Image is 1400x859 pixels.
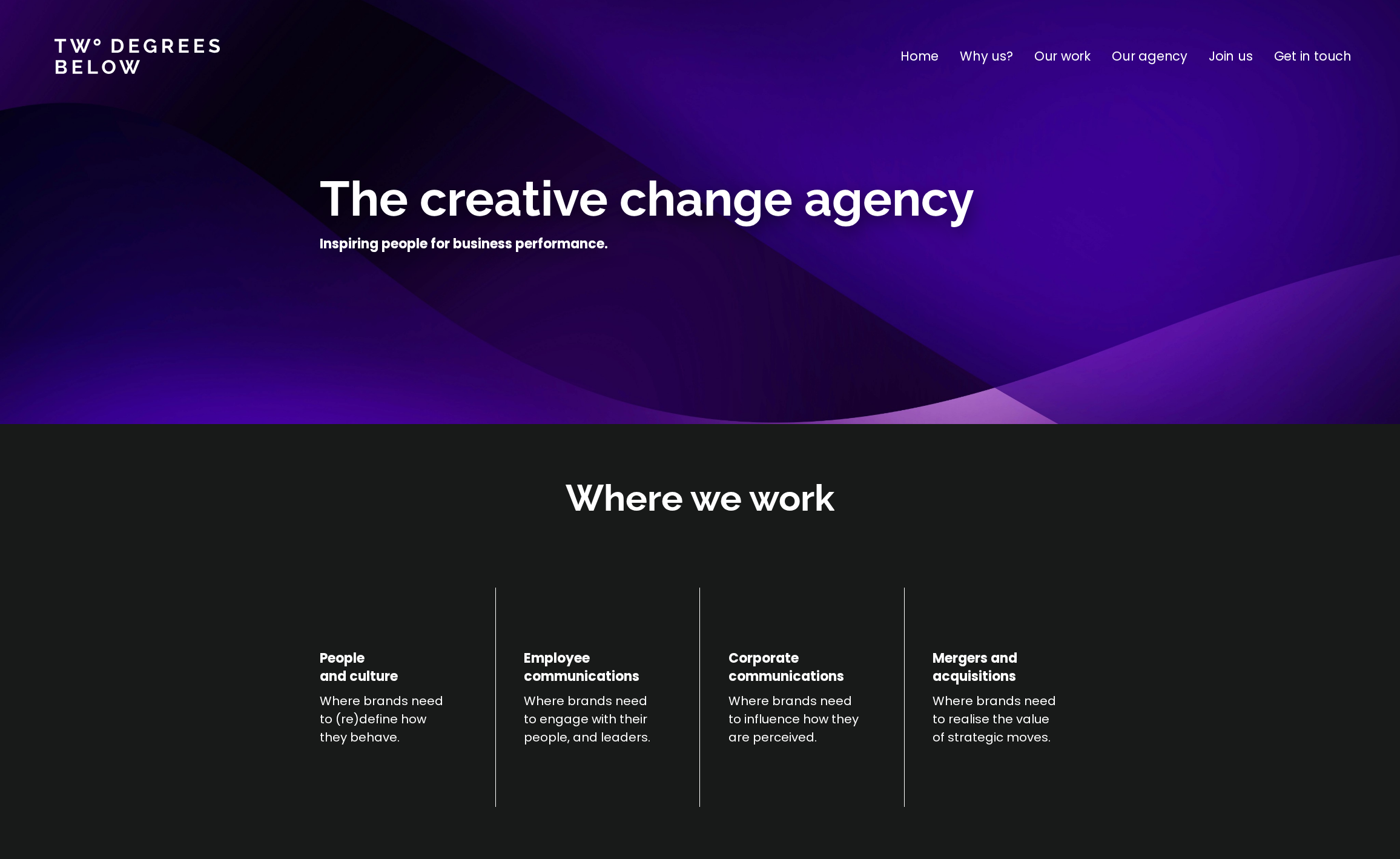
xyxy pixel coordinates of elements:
span: The creative change agency [320,170,974,227]
h4: Employee communications [524,649,639,686]
a: Home [900,47,939,66]
p: Where brands need to (re)define how they behave. [320,692,467,746]
h4: Inspiring people for business performance. [320,235,608,253]
h4: People and culture [320,649,398,686]
p: Where brands need to realise the value of strategic moves. [933,692,1080,746]
p: Where brands need to influence how they are perceived. [728,692,876,746]
a: Join us [1209,47,1253,66]
h4: Corporate communications [728,649,844,686]
a: Get in touch [1274,47,1352,66]
h2: Where we work [566,474,834,523]
a: Why us? [960,47,1013,66]
a: Our agency [1112,47,1187,66]
a: Our work [1034,47,1091,66]
h4: Mergers and acquisitions [933,649,1017,686]
p: Where brands need to engage with their people, and leaders. [524,692,672,746]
